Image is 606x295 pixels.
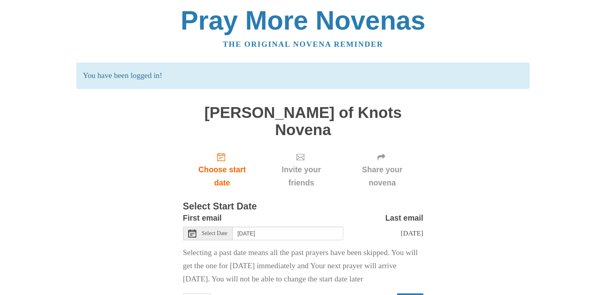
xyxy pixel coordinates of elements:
span: Invite your friends [269,163,333,189]
span: Share your novena [349,163,415,189]
h1: [PERSON_NAME] of Knots Novena [183,104,423,138]
p: You have been logged in! [77,63,529,89]
input: Use the arrow keys to pick a date [233,227,343,240]
p: Selecting a past date means all the past prayers have been skipped. You will get the one for [DAT... [183,246,423,286]
span: Select Date [202,231,228,236]
a: Pray More Novenas [181,6,425,35]
div: Click "Next" to confirm your start date first. [341,146,423,194]
label: First email [183,211,222,225]
span: Choose start date [191,163,254,189]
div: Click "Next" to confirm your start date first. [261,146,341,194]
a: Choose start date [183,146,262,194]
a: The original novena reminder [223,40,383,48]
h3: Select Start Date [183,201,423,212]
label: Last email [385,211,423,225]
span: [DATE] [401,229,423,237]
